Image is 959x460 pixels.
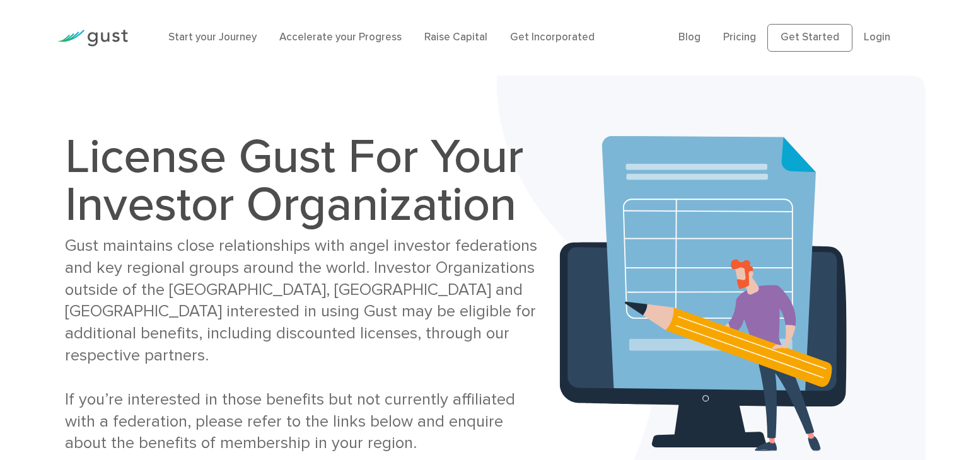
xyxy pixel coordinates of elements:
a: Get Started [767,24,852,52]
a: Start your Journey [168,31,257,43]
img: Gust Logo [57,30,128,47]
a: Raise Capital [424,31,487,43]
a: Pricing [723,31,756,43]
a: Blog [678,31,700,43]
a: Login [864,31,890,43]
div: Gust maintains close relationships with angel investor federations and key regional groups around... [65,235,541,454]
h1: License Gust For Your Investor Organization [65,133,541,229]
a: Accelerate your Progress [279,31,402,43]
a: Get Incorporated [510,31,595,43]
